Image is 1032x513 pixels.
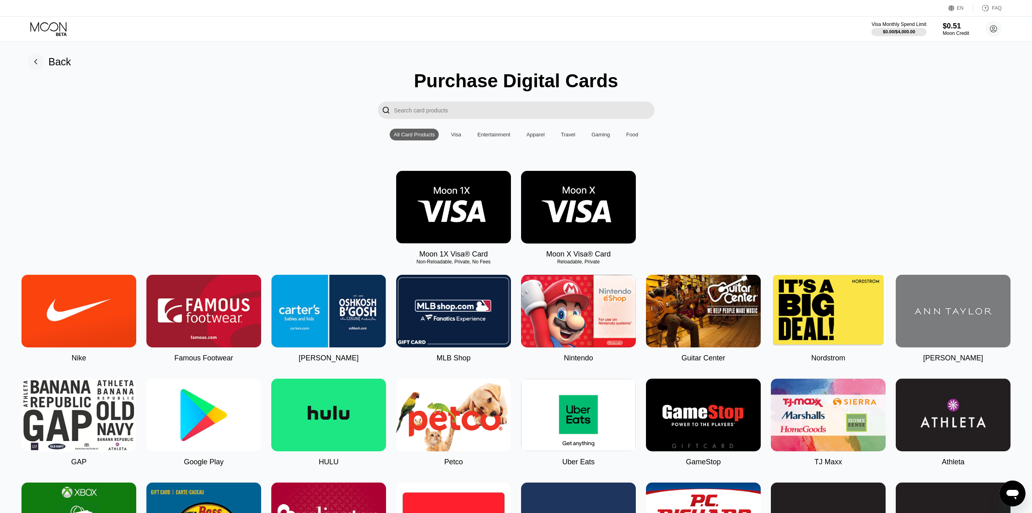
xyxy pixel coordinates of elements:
[626,131,638,138] div: Food
[942,458,964,466] div: Athleta
[588,129,614,140] div: Gaming
[948,4,973,12] div: EN
[883,29,915,34] div: $0.00 / $4,000.00
[451,131,461,138] div: Visa
[382,106,390,115] div: 
[477,131,510,138] div: Entertainment
[444,458,463,466] div: Petco
[546,250,611,259] div: Moon X Visa® Card
[686,458,721,466] div: GameStop
[390,129,439,140] div: All Card Products
[184,458,223,466] div: Google Play
[592,131,610,138] div: Gaming
[436,354,470,362] div: MLB Shop
[394,131,435,138] div: All Card Products
[394,101,654,119] input: Search card products
[992,5,1002,11] div: FAQ
[174,354,233,362] div: Famous Footwear
[447,129,465,140] div: Visa
[298,354,358,362] div: [PERSON_NAME]
[681,354,725,362] div: Guitar Center
[473,129,514,140] div: Entertainment
[319,458,339,466] div: HULU
[522,129,549,140] div: Apparel
[622,129,642,140] div: Food
[943,30,969,36] div: Moon Credit
[71,354,86,362] div: Nike
[562,458,594,466] div: Uber Eats
[557,129,579,140] div: Travel
[871,22,926,27] div: Visa Monthly Spend Limit
[564,354,593,362] div: Nintendo
[28,54,71,70] div: Back
[561,131,575,138] div: Travel
[396,259,511,265] div: Non-Reloadable, Private, No Fees
[814,458,842,466] div: TJ Maxx
[521,259,636,265] div: Reloadable, Private
[943,22,969,30] div: $0.51
[871,22,926,36] div: Visa Monthly Spend Limit$0.00/$4,000.00
[378,101,394,119] div: 
[49,56,71,68] div: Back
[419,250,488,259] div: Moon 1X Visa® Card
[71,458,86,466] div: GAP
[973,4,1002,12] div: FAQ
[1000,481,1026,507] iframe: Button to launch messaging window, conversation in progress
[957,5,964,11] div: EN
[414,70,618,92] div: Purchase Digital Cards
[943,22,969,36] div: $0.51Moon Credit
[923,354,983,362] div: [PERSON_NAME]
[526,131,545,138] div: Apparel
[811,354,845,362] div: Nordstrom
